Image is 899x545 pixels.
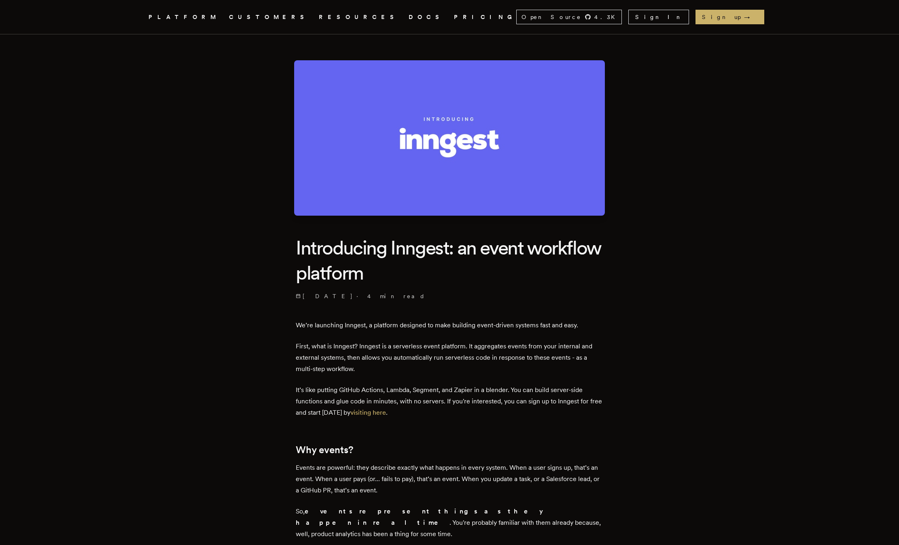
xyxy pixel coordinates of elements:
a: visiting here [350,409,386,416]
p: First, what is Inngest? Inngest is a serverless event platform. It aggregates events from your in... [296,341,603,375]
a: CUSTOMERS [229,12,309,22]
button: RESOURCES [319,12,399,22]
span: → [744,13,758,21]
a: PRICING [454,12,516,22]
img: Featured image for Introducing Inngest: an event workflow platform blog post [294,60,605,216]
h2: Why events? [296,444,603,456]
button: PLATFORM [148,12,219,22]
p: · [296,292,603,300]
strong: events represent things as they happen in real time [296,507,543,526]
p: It’s like putting GitHub Actions, Lambda, Segment, and Zapier in a blender. You can build server-... [296,384,603,418]
p: We’re launching Inngest, a platform designed to make building event-driven systems fast and easy. [296,320,603,331]
p: Events are powerful: they describe exactly what happens in every system. When a user signs up, th... [296,462,603,496]
a: Sign up [695,10,764,24]
p: So, . You're probably familiar with them already because, well, product analytics has been a thin... [296,506,603,540]
span: 4 min read [367,292,425,300]
span: [DATE] [296,292,353,300]
a: Sign In [628,10,689,24]
span: 4.3 K [594,13,620,21]
a: DOCS [409,12,444,22]
span: Open Source [522,13,581,21]
h1: Introducing Inngest: an event workflow platform [296,235,603,286]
